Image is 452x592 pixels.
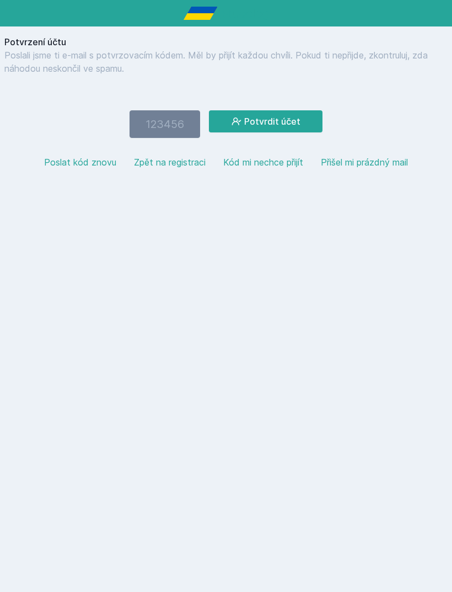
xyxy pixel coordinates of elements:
[4,49,448,75] p: Poslali jsme ti e-mail s potvrzovacím kódem. Měl by přijít každou chvíli. Pokud ti nepřijde, zkon...
[44,156,116,169] button: Poslat kód znovu
[209,110,322,132] button: Potvrdit účet
[4,35,448,49] h1: Potvrzení účtu
[130,110,200,138] input: 123456
[223,156,303,169] button: Kód mi nechce přijít
[134,156,206,169] button: Zpět na registraci
[321,156,408,169] button: Přišel mi prázdný mail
